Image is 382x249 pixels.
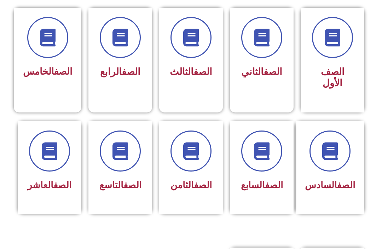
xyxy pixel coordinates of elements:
[99,180,141,190] span: التاسع
[265,180,283,190] a: الصف
[170,180,212,190] span: الثامن
[122,66,140,77] a: الصف
[23,66,72,77] span: الخامس
[241,180,283,190] span: السابع
[337,180,355,190] a: الصف
[194,180,212,190] a: الصف
[193,66,212,77] a: الصف
[100,66,140,77] span: الرابع
[305,180,355,190] span: السادس
[170,66,212,77] span: الثالث
[54,66,72,77] a: الصف
[264,66,282,77] a: الصف
[28,180,71,190] span: العاشر
[53,180,71,190] a: الصف
[241,66,282,77] span: الثاني
[123,180,141,190] a: الصف
[321,66,345,89] span: الصف الأول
